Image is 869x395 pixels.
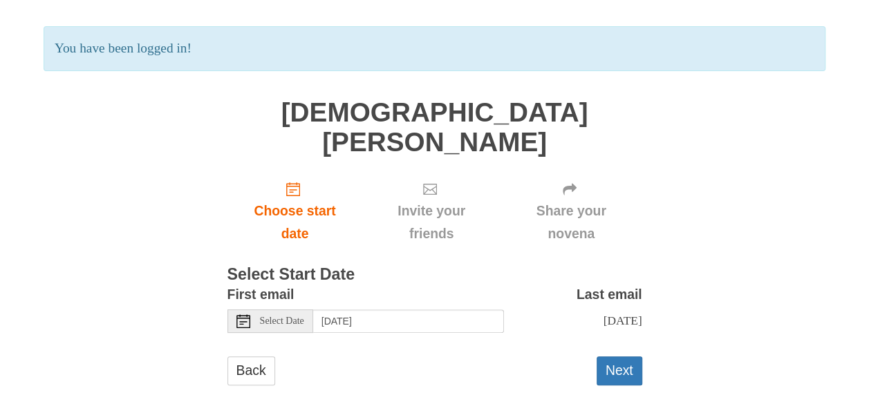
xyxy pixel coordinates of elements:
div: Click "Next" to confirm your start date first. [501,171,642,253]
span: Select Date [260,316,304,326]
span: Choose start date [241,200,349,245]
span: Invite your friends [376,200,486,245]
span: [DATE] [603,314,642,327]
button: Next [597,356,642,385]
label: First email [227,283,295,306]
div: Click "Next" to confirm your start date first. [362,171,500,253]
label: Last email [577,283,642,306]
h3: Select Start Date [227,266,642,284]
h1: [DEMOGRAPHIC_DATA][PERSON_NAME] [227,98,642,157]
a: Back [227,356,275,385]
a: Choose start date [227,171,363,253]
p: You have been logged in! [44,26,825,71]
span: Share your novena [514,200,628,245]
